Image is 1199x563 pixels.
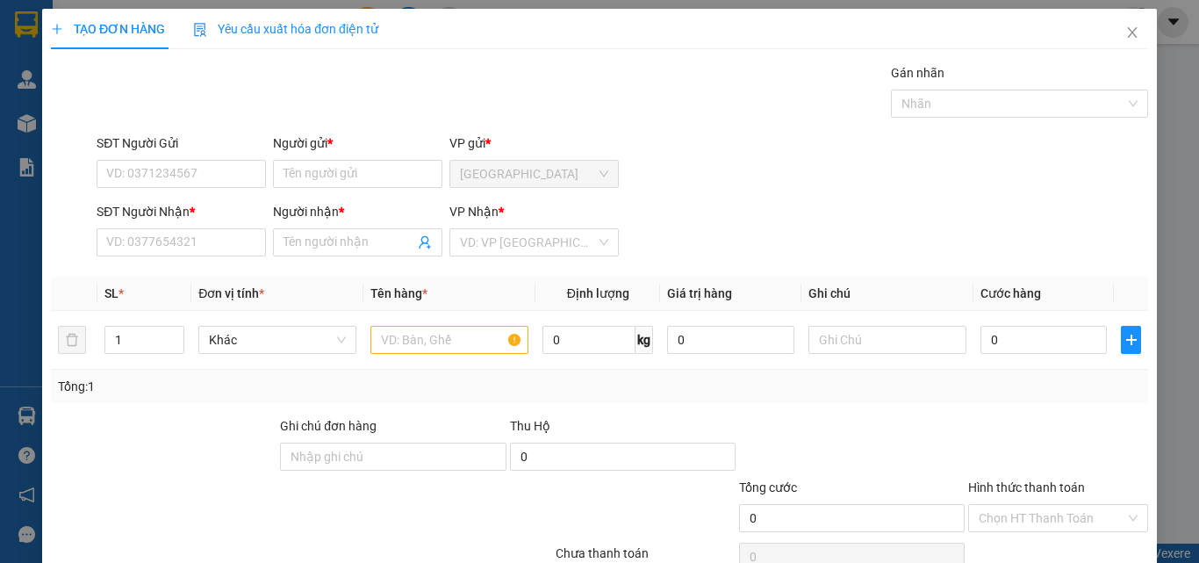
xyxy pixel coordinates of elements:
span: Ninh Hòa [460,161,608,187]
div: 0868849015 [15,76,193,100]
div: SĐT Người Nhận [97,202,266,221]
span: Gửi: [15,15,42,33]
span: Giá trị hàng [667,286,732,300]
th: Ghi chú [801,277,973,311]
div: SĐT Người Gửi [97,134,266,153]
span: user-add [418,235,432,249]
button: Close [1108,9,1157,58]
span: kg [635,326,653,354]
span: SL [104,286,118,300]
div: HIỆP [15,54,193,76]
span: VP Nhận [449,205,499,219]
label: Ghi chú đơn hàng [280,419,377,433]
input: 0 [667,326,793,354]
div: Quận 5 [205,15,328,36]
div: PHƯỢNG [205,36,328,57]
div: Người gửi [273,134,442,153]
span: Khác [209,327,346,353]
label: Hình thức thanh toán [968,480,1085,494]
div: VP gửi [449,134,619,153]
button: delete [58,326,86,354]
div: Người nhận [273,202,442,221]
input: Ghi chú đơn hàng [280,443,506,471]
button: plus [1121,326,1141,354]
div: [GEOGRAPHIC_DATA] [15,15,193,54]
span: Yêu cầu xuất hóa đơn điện tử [193,22,378,36]
div: Tổng: 1 [58,377,464,396]
span: plus [1122,333,1140,347]
span: Thu Hộ [509,419,549,433]
span: Cước hàng [980,286,1041,300]
div: 30.000 [13,111,196,132]
label: Gán nhãn [891,66,944,80]
span: close [1125,25,1139,40]
span: Tên hàng [370,286,427,300]
span: Nhận: [205,17,248,35]
span: TẠO ĐƠN HÀNG [51,22,165,36]
input: VD: Bàn, Ghế [370,326,528,354]
span: Tổng cước [739,480,797,494]
span: Đã thu : [13,112,67,131]
span: Đơn vị tính [198,286,264,300]
div: 0706215042 [205,57,328,82]
span: plus [51,23,63,35]
img: icon [193,23,207,37]
span: Định lượng [566,286,628,300]
input: Ghi Chú [808,326,966,354]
